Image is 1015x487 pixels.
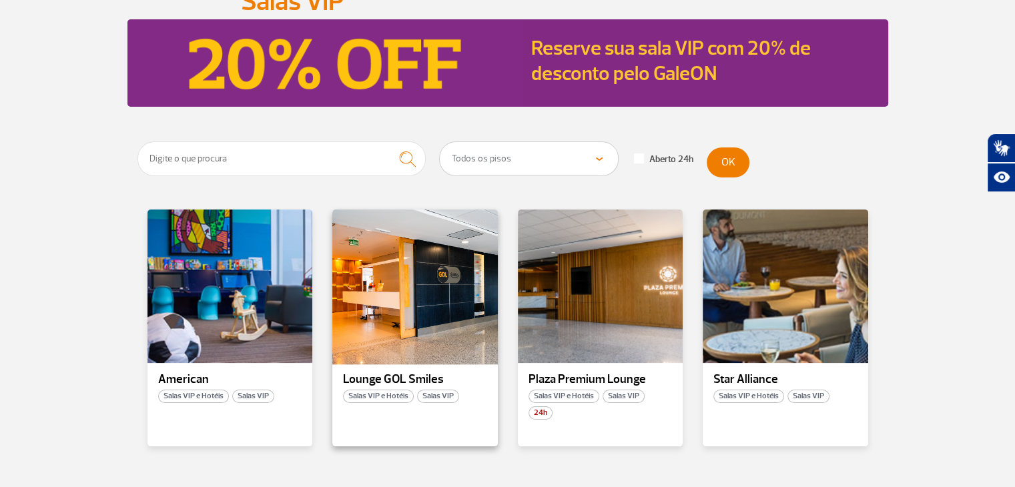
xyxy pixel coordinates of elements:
span: Salas VIP e Hotéis [529,390,599,403]
span: Salas VIP [417,390,459,403]
button: Abrir recursos assistivos. [987,163,1015,192]
img: Reserve sua sala VIP com 20% de desconto pelo GaleON [127,19,523,107]
button: Abrir tradutor de língua de sinais. [987,133,1015,163]
div: Plugin de acessibilidade da Hand Talk. [987,133,1015,192]
p: Star Alliance [713,373,858,386]
span: Salas VIP e Hotéis [343,390,414,403]
span: Salas VIP [603,390,645,403]
a: Reserve sua sala VIP com 20% de desconto pelo GaleON [531,35,811,86]
span: Salas VIP [232,390,274,403]
span: 24h [529,406,553,420]
span: Salas VIP e Hotéis [158,390,229,403]
p: Lounge GOL Smiles [343,373,487,386]
span: Salas VIP e Hotéis [713,390,784,403]
p: American [158,373,302,386]
input: Digite o que procura [137,141,426,176]
button: OK [707,147,749,177]
span: Salas VIP [787,390,829,403]
label: Aberto 24h [634,153,693,165]
p: Plaza Premium Lounge [529,373,673,386]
